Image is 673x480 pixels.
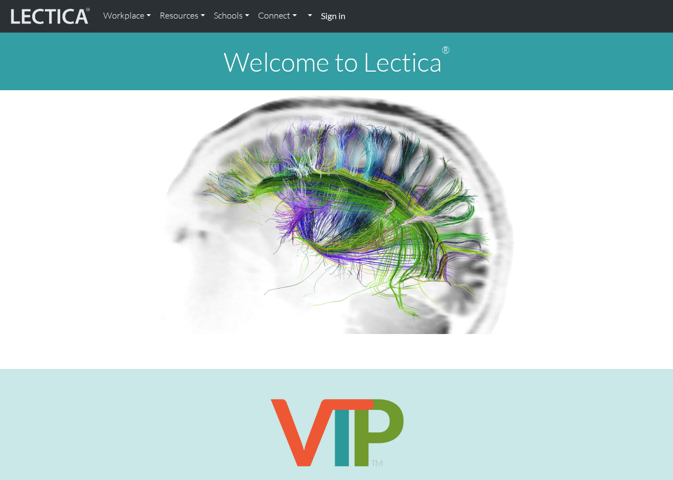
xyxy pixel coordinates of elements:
[321,10,346,21] strong: Sign in
[155,4,209,27] a: Resources
[8,6,90,27] img: lecticalive
[99,4,155,27] a: Workplace
[254,4,301,27] a: Connect
[442,44,450,56] sup: ®
[317,4,350,28] a: Sign in
[209,4,254,27] a: Schools
[154,90,520,334] img: Human Connectome Project Image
